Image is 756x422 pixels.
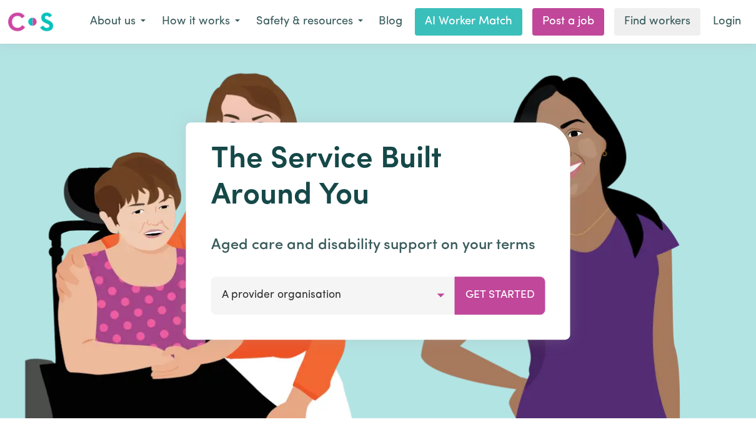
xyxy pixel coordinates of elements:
a: Post a job [532,8,604,36]
button: A provider organisation [211,277,455,314]
h1: The Service Built Around You [211,142,545,214]
a: Blog [371,8,410,36]
button: About us [82,9,154,35]
p: Aged care and disability support on your terms [211,234,545,257]
button: Safety & resources [248,9,371,35]
a: Careseekers logo [7,7,54,36]
button: Get Started [455,277,545,314]
a: Login [705,8,749,36]
img: Careseekers logo [7,11,54,33]
button: How it works [154,9,248,35]
a: Find workers [614,8,700,36]
a: AI Worker Match [415,8,522,36]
